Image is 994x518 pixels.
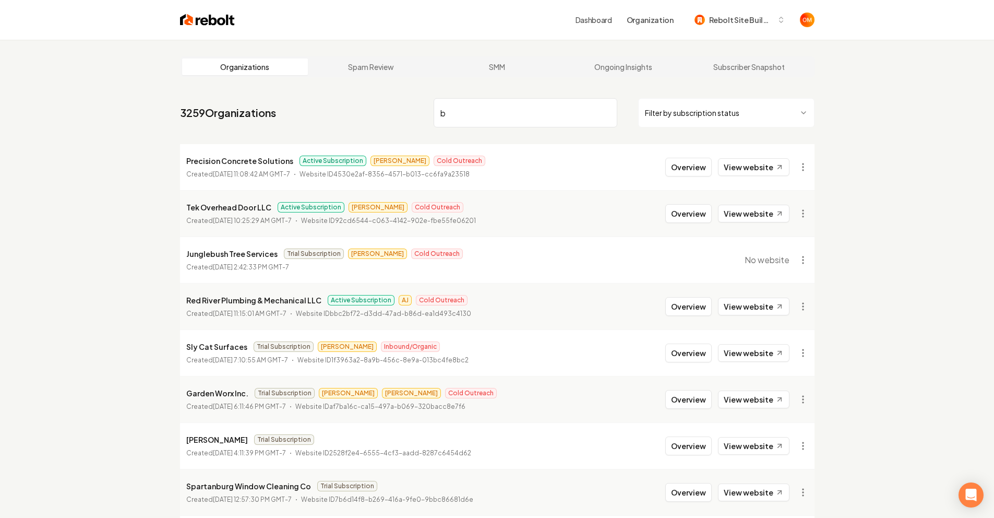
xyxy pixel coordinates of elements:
[665,437,712,455] button: Overview
[213,403,286,410] time: [DATE] 6:11:46 PM GMT-7
[186,402,286,412] p: Created
[213,449,286,457] time: [DATE] 4:11:39 PM GMT-7
[348,249,407,259] span: [PERSON_NAME]
[297,355,469,366] p: Website ID 1f3963a2-8a9b-456c-8e9a-013bc4fe8bc2
[186,169,290,180] p: Created
[301,495,473,505] p: Website ID 7b6d14f8-b269-416a-9fe0-9bbc86681d6e
[278,202,344,213] span: Active Subscription
[665,158,712,176] button: Overview
[180,13,235,27] img: Rebolt Logo
[718,437,789,455] a: View website
[213,217,292,225] time: [DATE] 10:25:29 AM GMT-7
[180,105,276,120] a: 3259Organizations
[665,390,712,409] button: Overview
[665,483,712,502] button: Overview
[445,388,497,398] span: Cold Outreach
[186,248,278,260] p: Junglebush Tree Services
[411,249,463,259] span: Cold Outreach
[718,344,789,362] a: View website
[560,58,686,75] a: Ongoing Insights
[284,249,344,259] span: Trial Subscription
[349,202,408,213] span: [PERSON_NAME]
[319,388,378,398] span: [PERSON_NAME]
[382,388,441,398] span: [PERSON_NAME]
[255,388,315,398] span: Trial Subscription
[300,169,470,180] p: Website ID 4530e2af-8356-4571-b013-cc6fa9a23518
[186,309,286,319] p: Created
[576,15,612,25] a: Dashboard
[186,294,321,307] p: Red River Plumbing & Mechanical LLC
[186,216,292,226] p: Created
[213,356,288,364] time: [DATE] 7:10:55 AM GMT-7
[186,387,248,399] p: Garden Worx Inc.
[301,216,476,226] p: Website ID 92cd6544-c063-4142-902e-fbe55fe06201
[745,254,789,266] span: No website
[300,156,366,166] span: Active Subscription
[718,298,789,315] a: View website
[182,58,308,75] a: Organizations
[186,433,248,446] p: [PERSON_NAME]
[295,448,471,458] p: Website ID 2528f2e4-6555-4cf3-aadd-8287c6454d62
[718,205,789,222] a: View website
[213,170,290,178] time: [DATE] 11:08:42 AM GMT-7
[308,58,434,75] a: Spam Review
[381,342,440,352] span: Inbound/Organic
[317,481,377,491] span: Trial Subscription
[694,15,705,25] img: Rebolt Site Builder
[186,155,293,167] p: Precision Concrete Solutions
[665,344,712,362] button: Overview
[412,202,463,213] span: Cold Outreach
[665,204,712,223] button: Overview
[186,495,292,505] p: Created
[186,448,286,458] p: Created
[186,262,289,273] p: Created
[620,10,680,29] button: Organization
[254,434,314,445] span: Trial Subscription
[186,355,288,366] p: Created
[186,201,271,214] p: Tek Overhead Door LLC
[295,402,465,412] p: Website ID af7ba16c-ca15-497a-b069-320bacc8e7f6
[186,480,311,492] p: Spartanburg Window Cleaning Co
[718,391,789,408] a: View website
[328,295,394,305] span: Active Subscription
[370,156,429,166] span: [PERSON_NAME]
[213,310,286,317] time: [DATE] 11:15:01 AM GMT-7
[718,158,789,176] a: View website
[709,15,773,26] span: Rebolt Site Builder
[296,309,471,319] p: Website ID bbc2bf72-d3dd-47ad-b86d-ea1d493c4130
[213,263,289,271] time: [DATE] 2:42:33 PM GMT-7
[686,58,812,75] a: Subscriber Snapshot
[416,295,468,305] span: Cold Outreach
[434,58,560,75] a: SMM
[318,342,377,352] span: [PERSON_NAME]
[254,342,314,352] span: Trial Subscription
[434,156,485,166] span: Cold Outreach
[959,482,984,508] div: Open Intercom Messenger
[213,496,292,503] time: [DATE] 12:57:30 PM GMT-7
[665,297,712,316] button: Overview
[800,13,815,27] button: Open user button
[186,340,247,353] p: Sly Cat Surfaces
[434,98,617,127] input: Search by name or ID
[399,295,412,305] span: AJ
[718,484,789,501] a: View website
[800,13,815,27] img: Omar Molai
